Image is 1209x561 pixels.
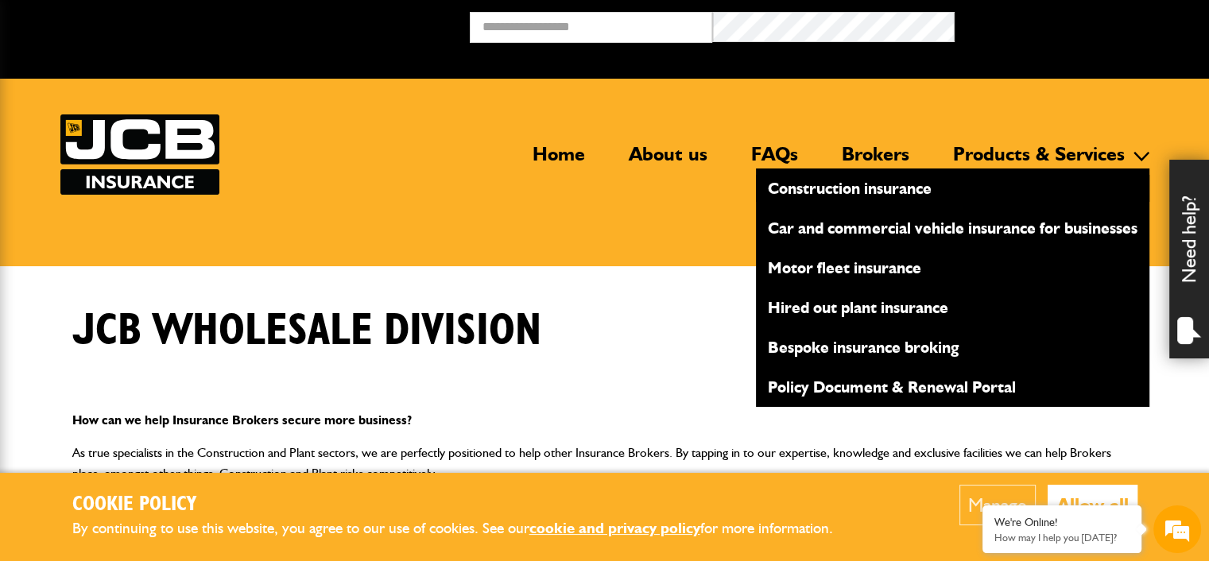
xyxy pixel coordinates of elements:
a: Construction insurance [756,175,1149,202]
p: By continuing to use this website, you agree to our use of cookies. See our for more information. [72,517,859,541]
div: We're Online! [994,516,1130,529]
a: cookie and privacy policy [529,519,700,537]
p: How can we help Insurance Brokers secure more business? [72,410,1137,431]
a: Hired out plant insurance [756,294,1149,321]
p: How may I help you today? [994,532,1130,544]
a: Products & Services [941,142,1137,179]
a: Policy Document & Renewal Portal [756,373,1149,400]
h1: JCB Wholesale Division [72,304,541,358]
img: JCB Insurance Services logo [60,114,219,195]
a: Brokers [830,142,921,179]
a: About us [617,142,719,179]
a: FAQs [739,142,810,179]
button: Manage [959,485,1036,525]
a: JCB Insurance Services [60,114,219,195]
a: Car and commercial vehicle insurance for businesses [756,215,1149,242]
p: As true specialists in the Construction and Plant sectors, we are perfectly positioned to help ot... [72,443,1137,483]
button: Allow all [1048,485,1137,525]
a: Home [521,142,597,179]
button: Broker Login [955,12,1197,37]
a: Motor fleet insurance [756,254,1149,281]
div: Need help? [1169,160,1209,358]
a: Bespoke insurance broking [756,334,1149,361]
h2: Cookie Policy [72,493,859,517]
